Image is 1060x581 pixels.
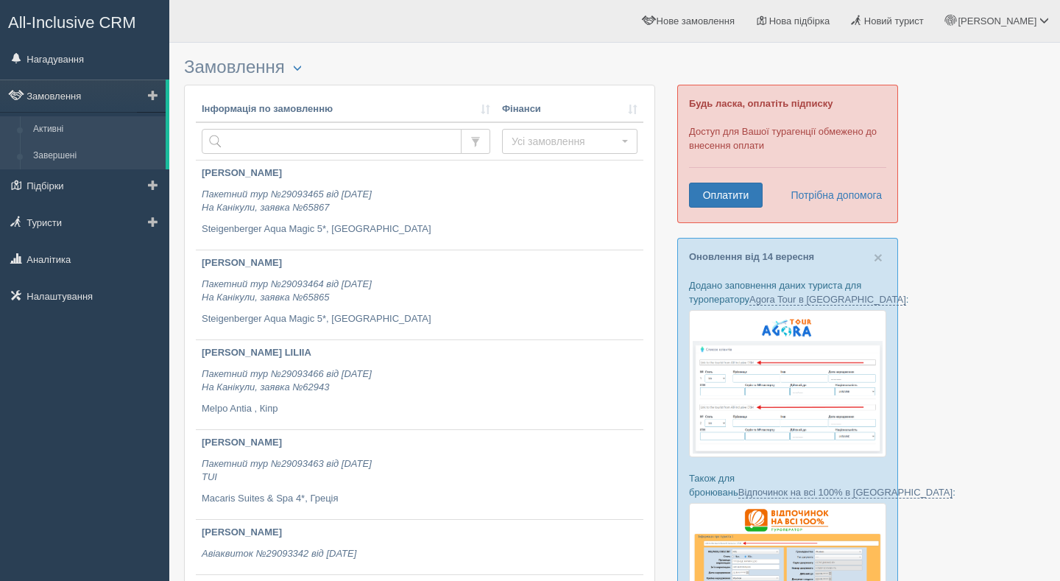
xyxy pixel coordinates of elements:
[202,102,490,116] a: Інформація по замовленню
[1,1,169,41] a: All-Inclusive CRM
[874,249,883,266] span: ×
[196,161,496,250] a: [PERSON_NAME] Пакетний тур №29093465 від [DATE]На Канікули, заявка №65867 Steigenberger Aqua Magi...
[864,15,924,27] span: Новий турист
[689,278,886,306] p: Додано заповнення даних туриста для туроператору :
[196,340,496,429] a: [PERSON_NAME] LILIIA Пакетний тур №29093466 від [DATE]На Канікули, заявка №62943 Melpo Antia , Кіпр
[677,85,898,223] div: Доступ для Вашої турагенції обмежено до внесення оплати
[874,250,883,265] button: Close
[196,250,496,339] a: [PERSON_NAME] Пакетний тур №29093464 від [DATE]На Канікули, заявка №65865 Steigenberger Aqua Magi...
[202,458,372,483] i: Пакетний тур №29093463 від [DATE] TUI
[202,492,490,506] p: Macaris Suites & Spa 4*, Греція
[689,98,833,109] b: Будь ласка, оплатіть підписку
[502,129,637,154] button: Усі замовлення
[184,57,655,77] h3: Замовлення
[202,189,372,214] i: Пакетний тур №29093465 від [DATE] На Канікули, заявка №65867
[202,402,490,416] p: Melpo Antia , Кіпр
[202,548,356,559] i: Авіаквиток №29093342 від [DATE]
[202,222,490,236] p: Steigenberger Aqua Magic 5*, [GEOGRAPHIC_DATA]
[202,167,282,178] b: [PERSON_NAME]
[202,368,372,393] i: Пакетний тур №29093466 від [DATE] На Канікули, заявка №62943
[657,15,735,27] span: Нове замовлення
[202,347,311,358] b: [PERSON_NAME] LILIIA
[781,183,883,208] a: Потрібна допомога
[958,15,1036,27] span: [PERSON_NAME]
[749,294,906,306] a: Agora Tour в [GEOGRAPHIC_DATA]
[689,251,814,262] a: Оновлення від 14 вересня
[769,15,830,27] span: Нова підбірка
[26,143,166,169] a: Завершені
[202,312,490,326] p: Steigenberger Aqua Magic 5*, [GEOGRAPHIC_DATA]
[196,520,496,574] a: [PERSON_NAME] Авіаквиток №29093342 від [DATE]
[202,257,282,268] b: [PERSON_NAME]
[202,527,282,538] b: [PERSON_NAME]
[738,487,953,499] a: Відпочинок на всі 100% в [GEOGRAPHIC_DATA]
[689,183,763,208] a: Оплатити
[202,437,282,448] b: [PERSON_NAME]
[202,129,462,154] input: Пошук за номером замовлення, ПІБ або паспортом туриста
[202,278,372,303] i: Пакетний тур №29093464 від [DATE] На Канікули, заявка №65865
[689,471,886,499] p: Також для бронювань :
[502,102,637,116] a: Фінанси
[26,116,166,143] a: Активні
[196,430,496,519] a: [PERSON_NAME] Пакетний тур №29093463 від [DATE]TUI Macaris Suites & Spa 4*, Греція
[512,134,618,149] span: Усі замовлення
[689,310,886,457] img: agora-tour-%D1%84%D0%BE%D1%80%D0%BC%D0%B0-%D0%B1%D1%80%D0%BE%D0%BD%D1%8E%D0%B2%D0%B0%D0%BD%D0%BD%...
[8,13,136,32] span: All-Inclusive CRM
